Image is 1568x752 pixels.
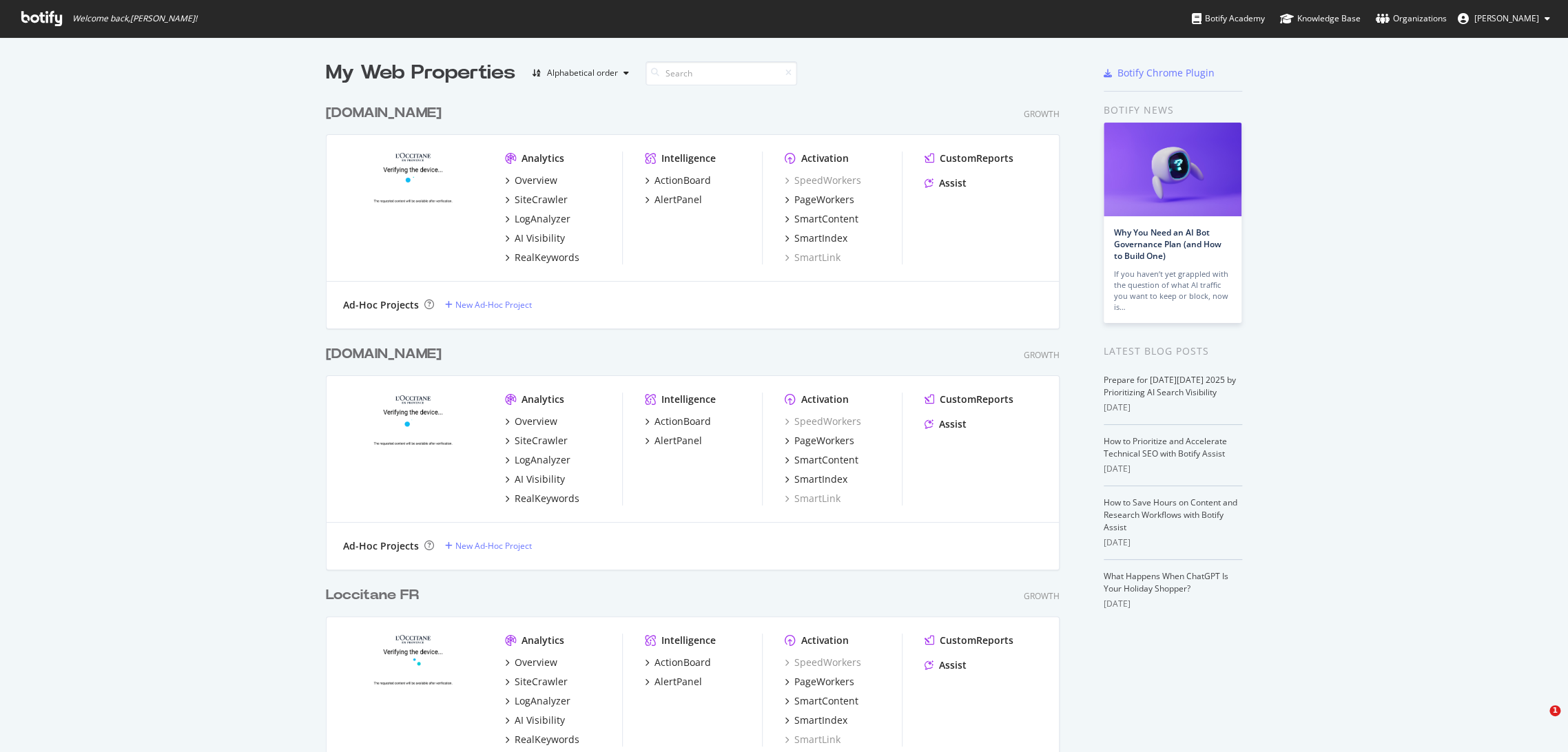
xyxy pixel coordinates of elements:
[785,694,858,708] a: SmartContent
[785,675,854,689] a: PageWorkers
[1024,349,1060,361] div: Growth
[505,251,579,264] a: RealKeywords
[505,212,570,226] a: LogAnalyzer
[925,634,1013,647] a: CustomReports
[343,393,483,504] img: es.loccitane.com
[785,251,840,264] div: SmartLink
[785,492,840,505] a: SmartLink
[505,733,579,746] a: RealKeywords
[785,231,847,245] a: SmartIndex
[794,694,858,708] div: SmartContent
[505,174,557,187] a: Overview
[515,713,565,727] div: AI Visibility
[645,193,702,207] a: AlertPanel
[654,656,711,669] div: ActionBoard
[785,174,861,187] a: SpeedWorkers
[1104,497,1237,533] a: How to Save Hours on Content and Research Workflows with Botify Assist
[515,472,565,486] div: AI Visibility
[515,675,568,689] div: SiteCrawler
[1104,536,1242,549] div: [DATE]
[661,634,716,647] div: Intelligence
[785,472,847,486] a: SmartIndex
[785,713,847,727] a: SmartIndex
[794,472,847,486] div: SmartIndex
[1104,66,1215,80] a: Botify Chrome Plugin
[785,453,858,467] a: SmartContent
[785,212,858,226] a: SmartContent
[785,415,861,428] a: SpeedWorkers
[925,176,967,190] a: Assist
[505,694,570,708] a: LogAnalyzer
[1474,12,1539,24] span: Robin Baron
[940,393,1013,406] div: CustomReports
[785,434,854,448] a: PageWorkers
[1024,590,1060,602] div: Growth
[1104,570,1228,594] a: What Happens When ChatGPT Is Your Holiday Shopper?
[515,453,570,467] div: LogAnalyzer
[661,152,716,165] div: Intelligence
[505,492,579,505] a: RealKeywords
[1104,374,1236,398] a: Prepare for [DATE][DATE] 2025 by Prioritizing AI Search Visibility
[505,434,568,448] a: SiteCrawler
[654,675,702,689] div: AlertPanel
[1104,401,1242,414] div: [DATE]
[645,656,711,669] a: ActionBoard
[925,417,967,431] a: Assist
[940,634,1013,647] div: CustomReports
[925,152,1013,165] a: CustomReports
[1192,12,1265,25] div: Botify Academy
[939,417,967,431] div: Assist
[343,539,419,553] div: Ad-Hoc Projects
[522,393,564,406] div: Analytics
[326,344,442,364] div: [DOMAIN_NAME]
[794,453,858,467] div: SmartContent
[646,61,797,85] input: Search
[547,69,618,77] div: Alphabetical order
[455,540,532,552] div: New Ad-Hoc Project
[939,176,967,190] div: Assist
[1104,103,1242,118] div: Botify news
[326,344,447,364] a: [DOMAIN_NAME]
[515,212,570,226] div: LogAnalyzer
[794,675,854,689] div: PageWorkers
[445,540,532,552] a: New Ad-Hoc Project
[505,656,557,669] a: Overview
[801,634,849,647] div: Activation
[925,658,967,672] a: Assist
[515,231,565,245] div: AI Visibility
[515,733,579,746] div: RealKeywords
[515,251,579,264] div: RealKeywords
[1521,705,1554,738] iframe: Intercom live chat
[515,415,557,428] div: Overview
[645,434,702,448] a: AlertPanel
[1114,269,1231,313] div: If you haven’t yet grappled with the question of what AI traffic you want to keep or block, now is…
[785,733,840,746] a: SmartLink
[661,393,716,406] div: Intelligence
[654,193,702,207] div: AlertPanel
[794,231,847,245] div: SmartIndex
[645,415,711,428] a: ActionBoard
[522,634,564,647] div: Analytics
[326,585,424,605] a: Loccitane FR
[654,415,711,428] div: ActionBoard
[654,174,711,187] div: ActionBoard
[801,152,849,165] div: Activation
[445,299,532,311] a: New Ad-Hoc Project
[505,193,568,207] a: SiteCrawler
[939,658,967,672] div: Assist
[1024,108,1060,120] div: Growth
[515,656,557,669] div: Overview
[505,675,568,689] a: SiteCrawler
[1376,12,1447,25] div: Organizations
[505,415,557,428] a: Overview
[515,193,568,207] div: SiteCrawler
[343,298,419,312] div: Ad-Hoc Projects
[515,492,579,505] div: RealKeywords
[785,656,861,669] div: SpeedWorkers
[1104,123,1241,216] img: Why You Need an AI Bot Governance Plan (and How to Build One)
[343,152,483,263] img: de.loccitane.com
[505,231,565,245] a: AI Visibility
